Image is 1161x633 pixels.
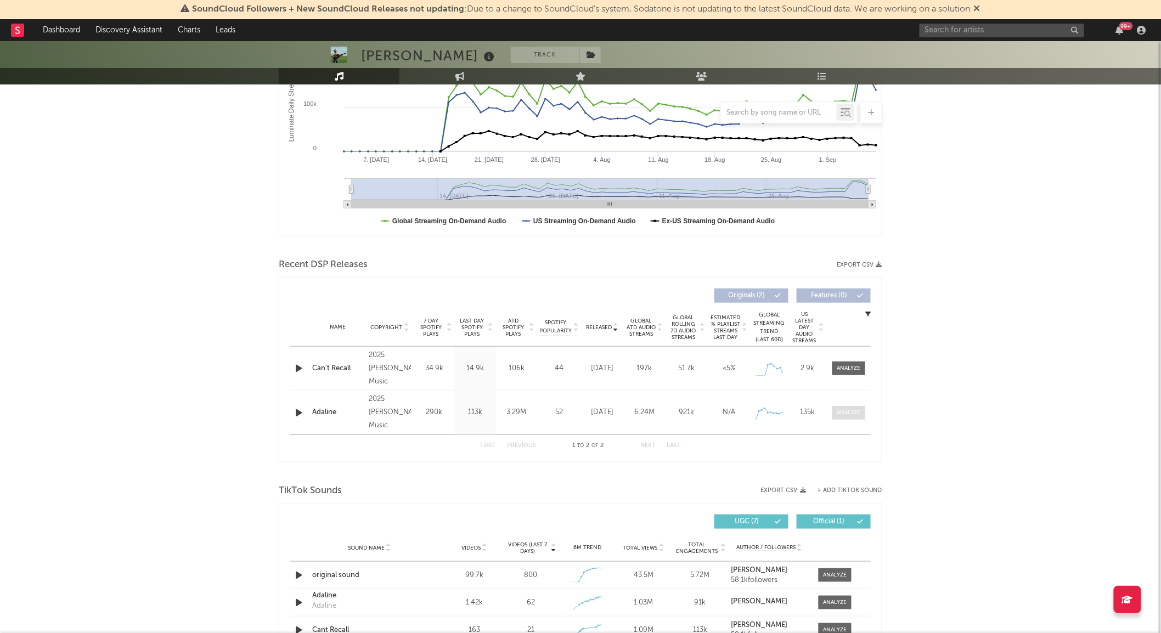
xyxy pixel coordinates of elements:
button: Track [511,47,579,63]
div: 14.9k [458,363,493,374]
span: Videos (last 7 days) [505,541,550,555]
span: Estimated % Playlist Streams Last Day [711,314,741,341]
div: 113k [458,407,493,418]
a: [PERSON_NAME] [731,567,808,574]
span: 7 Day Spotify Plays [416,318,446,337]
text: 100k [303,100,317,107]
div: 290k [416,407,452,418]
span: Features ( 0 ) [804,292,854,299]
span: ATD Spotify Plays [499,318,528,337]
strong: [PERSON_NAME] [731,598,788,605]
strong: [PERSON_NAME] [731,621,788,629]
button: UGC(7) [714,515,788,529]
text: 4. Aug [594,156,611,163]
a: Dashboard [35,19,88,41]
a: Discovery Assistant [88,19,170,41]
div: Adaline [312,601,336,612]
div: 62 [527,597,535,608]
div: 6.24M [626,407,663,418]
span: Spotify Popularity [540,319,572,335]
input: Search by song name or URL [721,109,837,117]
span: Total Views [623,545,658,551]
div: 1.42k [449,597,500,608]
span: Author / Followers [736,544,796,551]
div: 34.9k [416,363,452,374]
text: 21. [DATE] [475,156,504,163]
text: US Streaming On-Demand Audio [533,217,636,225]
span: US Latest Day Audio Streams [791,311,818,344]
button: Export CSV [760,487,806,494]
div: 58.1k followers [731,577,808,584]
div: Name [312,323,363,331]
button: 99+ [1116,26,1124,35]
strong: [PERSON_NAME] [731,567,788,574]
span: Released [586,324,612,331]
span: Videos [461,545,481,551]
span: SoundCloud Followers + New SoundCloud Releases not updating [193,5,465,14]
text: 11. Aug [649,156,669,163]
text: Luminate Daily Streams [288,72,295,142]
span: Dismiss [974,5,980,14]
button: + Add TikTok Sound [817,488,882,494]
span: Official ( 1 ) [804,518,854,525]
div: [DATE] [584,407,621,418]
button: Features(0) [797,289,871,303]
div: 51.7k [668,363,705,374]
div: 6M Trend [562,544,613,552]
div: [PERSON_NAME] [361,47,497,65]
button: Next [640,443,656,449]
div: 921k [668,407,705,418]
span: Copyright [370,324,402,331]
div: 5.72M [675,570,726,581]
div: 43.5M [618,570,669,581]
span: Global ATD Audio Streams [626,318,656,337]
svg: Luminate Daily Consumption [279,16,882,236]
text: 18. Aug [705,156,725,163]
span: Originals ( 2 ) [722,292,772,299]
span: Recent DSP Releases [279,258,368,272]
span: to [578,443,584,448]
div: 44 [540,363,578,374]
div: 91k [675,597,726,608]
div: 135k [791,407,824,418]
span: : Due to a change to SoundCloud's system, Sodatone is not updating to the latest SoundCloud data.... [193,5,971,14]
div: 3.29M [499,407,534,418]
div: 52 [540,407,578,418]
a: Adaline [312,407,363,418]
button: Last [667,443,681,449]
button: Export CSV [837,262,882,268]
a: [PERSON_NAME] [731,621,808,629]
button: Originals(2) [714,289,788,303]
a: Can't Recall [312,363,363,374]
div: 2025 [PERSON_NAME] Music [369,349,411,388]
div: 800 [524,570,537,581]
span: UGC ( 7 ) [722,518,772,525]
a: Adaline [312,590,427,601]
div: 1 2 2 [558,439,618,453]
button: Official(1) [797,515,871,529]
div: Global Streaming Trend (Last 60D) [753,311,786,344]
span: TikTok Sounds [279,484,342,498]
text: 14. [DATE] [418,156,447,163]
div: <5% [711,363,747,374]
text: 1. Sep [819,156,837,163]
text: 7. [DATE] [363,156,389,163]
button: Previous [507,443,536,449]
div: 1.03M [618,597,669,608]
a: original sound [312,570,427,581]
a: Leads [208,19,243,41]
div: 106k [499,363,534,374]
div: [DATE] [584,363,621,374]
div: 2.9k [791,363,824,374]
text: 0 [313,145,317,151]
text: Ex-US Streaming On-Demand Audio [662,217,775,225]
input: Search for artists [920,24,1084,37]
div: 197k [626,363,663,374]
div: 99 + [1119,22,1133,30]
button: First [480,443,496,449]
span: Total Engagements [675,541,719,555]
